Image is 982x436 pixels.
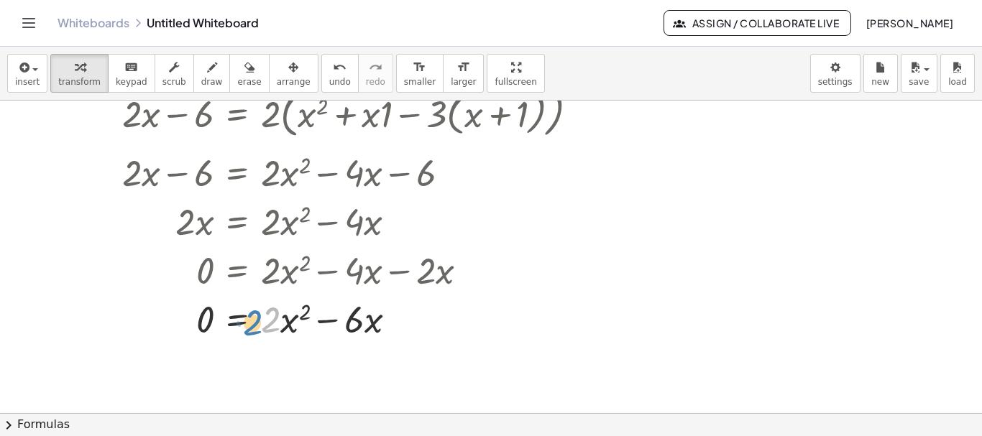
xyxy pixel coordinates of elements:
[451,77,476,87] span: larger
[201,77,223,87] span: draw
[124,59,138,76] i: keyboard
[321,54,359,93] button: undoundo
[901,54,937,93] button: save
[676,17,839,29] span: Assign / Collaborate Live
[854,10,965,36] button: [PERSON_NAME]
[15,77,40,87] span: insert
[948,77,967,87] span: load
[116,77,147,87] span: keypad
[155,54,194,93] button: scrub
[7,54,47,93] button: insert
[871,77,889,87] span: new
[162,77,186,87] span: scrub
[940,54,975,93] button: load
[277,77,311,87] span: arrange
[366,77,385,87] span: redo
[443,54,484,93] button: format_sizelarger
[193,54,231,93] button: draw
[456,59,470,76] i: format_size
[50,54,109,93] button: transform
[329,77,351,87] span: undo
[333,59,347,76] i: undo
[108,54,155,93] button: keyboardkeypad
[818,77,853,87] span: settings
[358,54,393,93] button: redoredo
[396,54,444,93] button: format_sizesmaller
[237,77,261,87] span: erase
[369,59,382,76] i: redo
[664,10,851,36] button: Assign / Collaborate Live
[909,77,929,87] span: save
[404,77,436,87] span: smaller
[229,54,269,93] button: erase
[866,17,953,29] span: [PERSON_NAME]
[58,16,129,30] a: Whiteboards
[810,54,861,93] button: settings
[269,54,318,93] button: arrange
[487,54,544,93] button: fullscreen
[863,54,898,93] button: new
[58,77,101,87] span: transform
[495,77,536,87] span: fullscreen
[17,11,40,34] button: Toggle navigation
[413,59,426,76] i: format_size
